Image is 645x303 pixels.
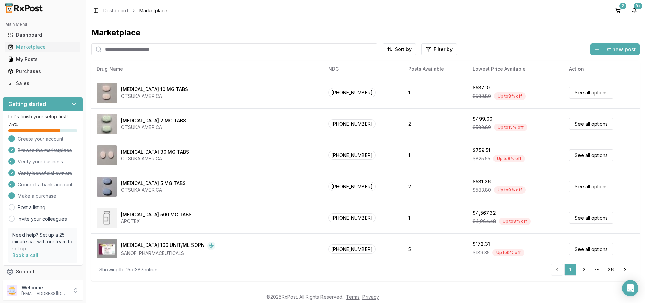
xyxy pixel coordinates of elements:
img: User avatar [7,285,17,296]
a: Book a call [12,252,38,258]
a: Dashboard [103,7,128,14]
div: $537.10 [473,84,490,91]
th: NDC [323,61,403,77]
img: Abilify 10 MG TABS [97,83,117,103]
p: Welcome [21,284,68,291]
div: Up to 8 % off [499,218,531,225]
a: Purchases [5,65,80,77]
div: [MEDICAL_DATA] 500 MG TABS [121,211,192,218]
div: OTSUKA AMERICA [121,124,186,131]
div: 9+ [634,3,642,9]
div: [MEDICAL_DATA] 100 UNIT/ML SOPN [121,242,205,250]
div: Up to 8 % off [494,92,526,100]
th: Posts Available [403,61,467,77]
td: 1 [403,77,467,108]
span: Create your account [18,136,63,142]
span: 75 % [8,121,18,128]
th: Drug Name [91,61,323,77]
th: Lowest Price Available [467,61,564,77]
div: Sales [8,80,78,87]
div: APOTEX [121,218,192,225]
td: 2 [403,171,467,202]
div: Purchases [8,68,78,75]
span: Marketplace [139,7,167,14]
span: $583.80 [473,124,491,131]
span: Filter by [434,46,453,53]
a: Dashboard [5,29,80,41]
div: $172.31 [473,241,490,248]
h3: Getting started [8,100,46,108]
div: OTSUKA AMERICA [121,155,189,162]
span: $825.55 [473,155,490,162]
div: Marketplace [91,27,640,38]
div: $499.00 [473,116,492,122]
span: Verify your business [18,158,63,165]
span: Browse the marketplace [18,147,72,154]
th: Action [564,61,640,77]
div: Up to 8 % off [493,155,525,162]
a: See all options [569,181,613,192]
button: 2 [613,5,623,16]
span: [PHONE_NUMBER] [328,213,376,222]
div: Showing 1 to 15 of 387 entries [99,266,159,273]
span: [PHONE_NUMBER] [328,119,376,128]
div: OTSUKA AMERICA [121,93,188,100]
img: Abilify 2 MG TABS [97,114,117,134]
img: Abilify 5 MG TABS [97,177,117,197]
div: OTSUKA AMERICA [121,187,186,193]
a: See all options [569,118,613,130]
div: $759.51 [473,147,490,154]
button: Purchases [3,66,83,77]
button: Support [3,266,83,278]
img: RxPost Logo [3,3,46,13]
span: Make a purchase [18,193,56,199]
nav: pagination [551,264,632,276]
a: Invite your colleagues [18,216,67,222]
button: Sales [3,78,83,89]
td: 1 [403,140,467,171]
a: See all options [569,149,613,161]
td: 2 [403,108,467,140]
div: 2 [619,3,626,9]
div: Marketplace [8,44,78,50]
a: Sales [5,77,80,89]
p: Need help? Set up a 25 minute call with our team to set up. [12,232,73,252]
span: [PHONE_NUMBER] [328,88,376,97]
span: $583.80 [473,93,491,100]
a: 2 [578,264,590,276]
a: 26 [605,264,617,276]
span: $583.80 [473,187,491,193]
button: List new post [590,43,640,55]
button: Dashboard [3,30,83,40]
span: [PHONE_NUMBER] [328,182,376,191]
h2: Main Menu [5,22,80,27]
a: See all options [569,243,613,255]
img: Abiraterone Acetate 500 MG TABS [97,208,117,228]
div: Up to 15 % off [494,124,527,131]
span: $4,964.48 [473,218,496,225]
a: 1 [564,264,576,276]
img: Admelog SoloStar 100 UNIT/ML SOPN [97,239,117,259]
span: [PHONE_NUMBER] [328,151,376,160]
span: Verify beneficial owners [18,170,72,177]
div: Dashboard [8,32,78,38]
div: $4,567.32 [473,210,496,216]
a: My Posts [5,53,80,65]
a: Go to next page [618,264,632,276]
a: List new post [590,47,640,53]
button: My Posts [3,54,83,65]
div: Up to 9 % off [494,186,526,194]
div: $531.26 [473,178,491,185]
p: Let's finish your setup first! [8,113,77,120]
button: Sort by [383,43,416,55]
span: Connect a bank account [18,181,72,188]
a: Post a listing [18,204,45,211]
p: [EMAIL_ADDRESS][DOMAIN_NAME] [21,291,68,296]
span: Sort by [395,46,412,53]
span: [PHONE_NUMBER] [328,244,376,254]
a: Terms [346,294,360,300]
div: Open Intercom Messenger [622,280,638,296]
span: List new post [602,45,636,53]
td: 1 [403,202,467,233]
